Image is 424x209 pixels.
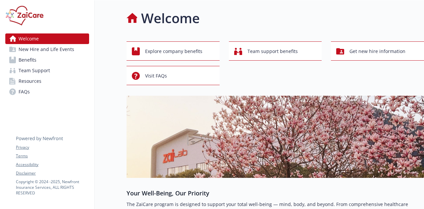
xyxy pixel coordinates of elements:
a: Terms [16,153,89,159]
button: Visit FAQs [127,66,220,85]
span: Explore company benefits [145,45,202,58]
h3: Your Well-Being, Our Priority [127,188,424,198]
a: Privacy [16,144,89,150]
span: Resources [19,76,41,86]
span: FAQs [19,86,30,97]
button: Team support benefits [229,41,322,61]
button: Explore company benefits [127,41,220,61]
img: overview page banner [127,96,424,178]
h1: Welcome [141,8,200,28]
button: Get new hire information [331,41,424,61]
span: Welcome [19,33,39,44]
a: FAQs [5,86,89,97]
a: Team Support [5,65,89,76]
p: Copyright © 2024 - 2025 , Newfront Insurance Services, ALL RIGHTS RESERVED [16,179,89,196]
a: Resources [5,76,89,86]
a: Accessibility [16,162,89,168]
span: Team Support [19,65,50,76]
a: Benefits [5,55,89,65]
span: Visit FAQs [145,70,167,82]
span: New Hire and Life Events [19,44,74,55]
a: Welcome [5,33,89,44]
span: Get new hire information [349,45,405,58]
a: New Hire and Life Events [5,44,89,55]
span: Team support benefits [247,45,298,58]
a: Disclaimer [16,170,89,176]
span: Benefits [19,55,36,65]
